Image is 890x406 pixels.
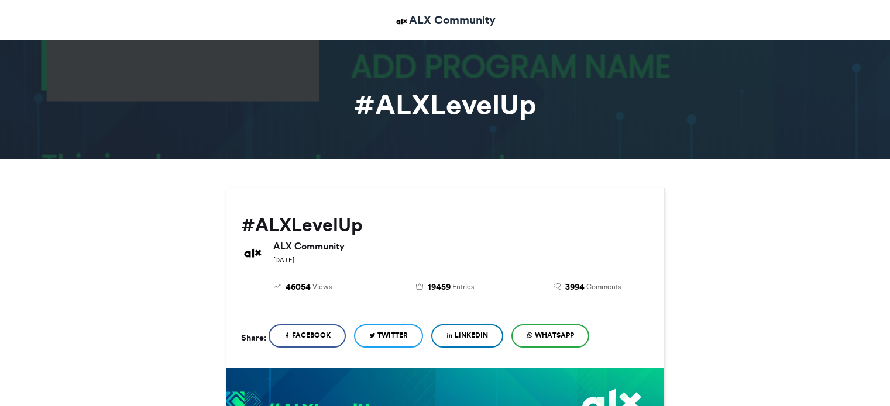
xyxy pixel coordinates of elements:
[312,282,332,292] span: Views
[455,330,488,341] span: LinkedIn
[586,282,621,292] span: Comments
[354,324,423,348] a: Twitter
[292,330,331,341] span: Facebook
[394,14,409,29] img: ALX Community
[377,330,408,341] span: Twitter
[452,282,474,292] span: Entries
[241,330,266,345] h5: Share:
[273,256,294,264] small: [DATE]
[269,324,346,348] a: Facebook
[383,281,507,294] a: 19459 Entries
[428,281,451,294] span: 19459
[431,324,503,348] a: LinkedIn
[286,281,311,294] span: 46054
[121,91,770,119] h1: #ALXLevelUp
[535,330,574,341] span: WhatsApp
[525,281,650,294] a: 3994 Comments
[241,214,650,235] h2: #ALXLevelUp
[511,324,589,348] a: WhatsApp
[565,281,585,294] span: 3994
[241,281,366,294] a: 46054 Views
[241,241,264,265] img: ALX Community
[394,12,496,29] a: ALX Community
[273,241,650,251] h6: ALX Community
